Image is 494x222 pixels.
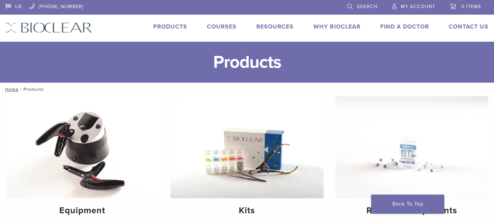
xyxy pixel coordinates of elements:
[357,4,377,10] span: Search
[19,87,23,91] span: /
[153,23,187,30] a: Products
[207,23,237,30] a: Courses
[170,96,323,198] img: Kits
[170,96,323,222] a: Kits
[380,23,429,30] a: Find A Doctor
[461,4,481,10] span: 0 items
[6,96,159,222] a: Equipment
[313,23,361,30] a: Why Bioclear
[449,23,489,30] a: Contact Us
[176,204,317,217] h4: Kits
[335,96,488,198] img: Reorder Components
[256,23,294,30] a: Resources
[5,22,92,33] img: Bioclear
[401,4,435,10] span: My Account
[341,204,482,217] h4: Reorder Components
[335,96,488,222] a: Reorder Components
[12,204,153,217] h4: Equipment
[6,96,159,198] img: Equipment
[3,87,19,92] a: Home
[371,195,444,214] a: Back To Top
